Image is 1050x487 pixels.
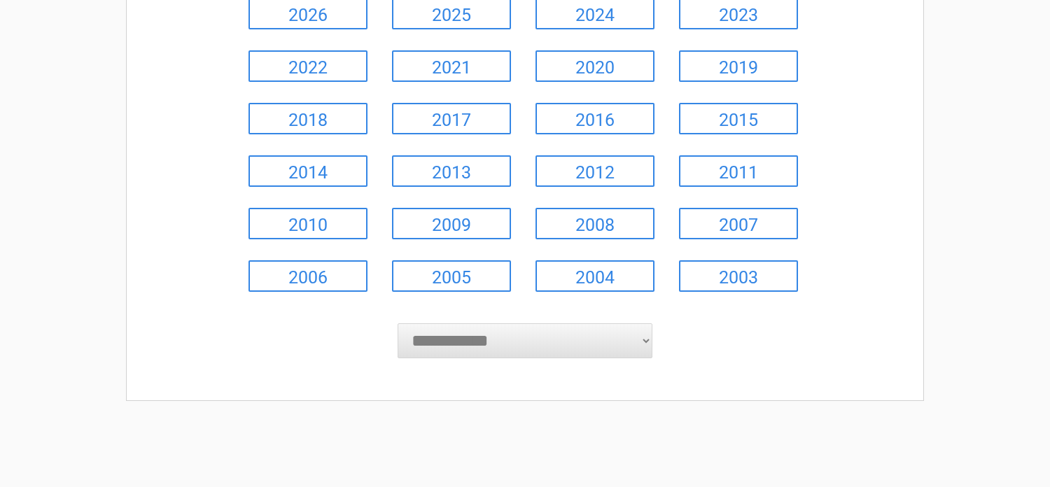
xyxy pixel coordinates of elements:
a: 2005 [392,260,511,292]
a: 2020 [535,50,654,82]
a: 2012 [535,155,654,187]
a: 2015 [679,103,798,134]
a: 2006 [248,260,367,292]
a: 2008 [535,208,654,239]
a: 2017 [392,103,511,134]
a: 2010 [248,208,367,239]
a: 2003 [679,260,798,292]
a: 2016 [535,103,654,134]
a: 2014 [248,155,367,187]
a: 2019 [679,50,798,82]
a: 2013 [392,155,511,187]
a: 2009 [392,208,511,239]
a: 2021 [392,50,511,82]
a: 2018 [248,103,367,134]
a: 2011 [679,155,798,187]
a: 2007 [679,208,798,239]
a: 2004 [535,260,654,292]
a: 2022 [248,50,367,82]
